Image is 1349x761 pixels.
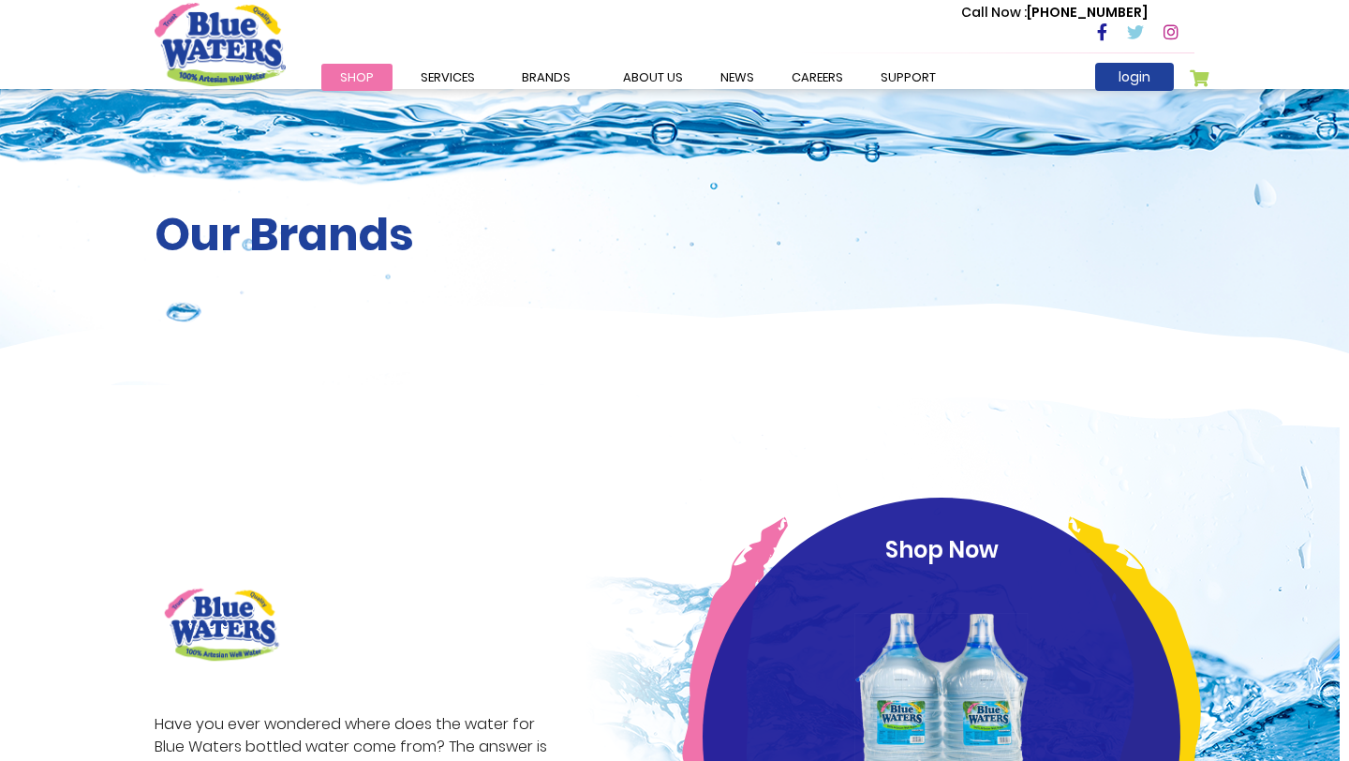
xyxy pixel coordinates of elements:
[961,3,1148,22] p: [PHONE_NUMBER]
[862,64,955,91] a: support
[1095,63,1174,91] a: login
[402,64,494,91] a: Services
[702,64,773,91] a: News
[738,533,1145,567] p: Shop Now
[961,3,1027,22] span: Call Now :
[421,68,475,86] span: Services
[522,68,571,86] span: Brands
[604,64,702,91] a: about us
[773,64,862,91] a: careers
[321,64,393,91] a: Shop
[155,208,1194,262] h2: Our Brands
[503,64,589,91] a: Brands
[340,68,374,86] span: Shop
[155,3,286,85] a: store logo
[155,578,289,671] img: brand logo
